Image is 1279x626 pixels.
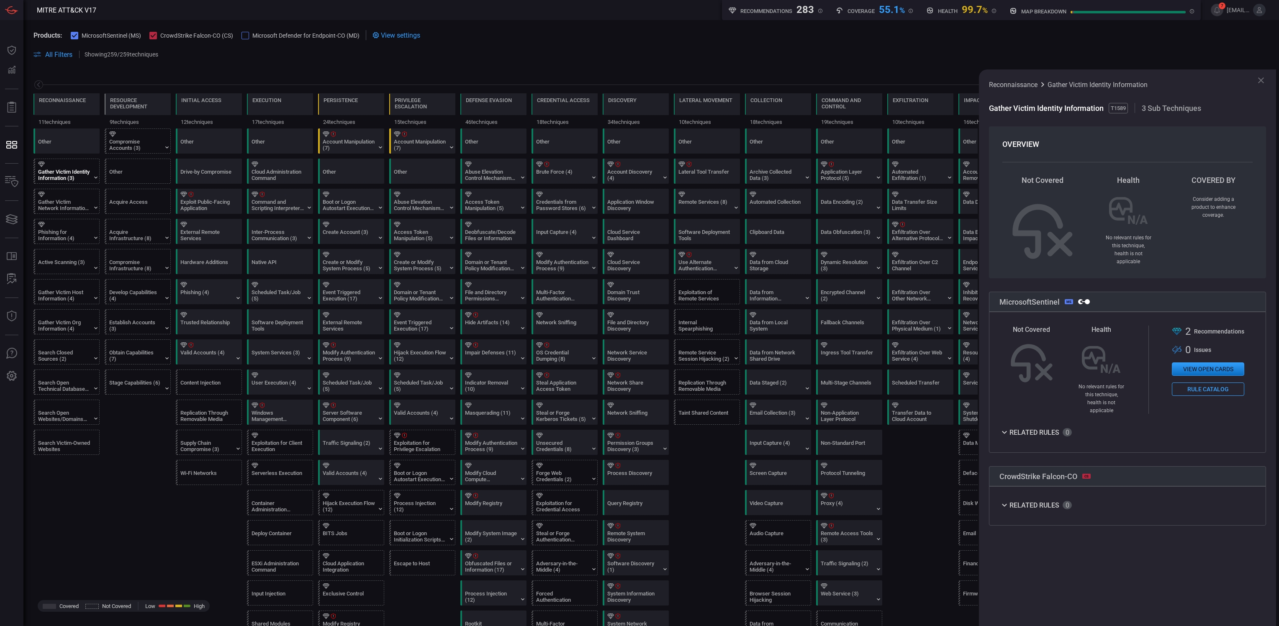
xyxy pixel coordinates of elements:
div: T1056: Input Capture (Not covered) [532,219,598,244]
div: Other [465,139,517,151]
div: T1074: Data Staged [745,369,811,395]
button: Preferences [2,366,22,386]
div: T1110: Brute Force [532,159,598,184]
span: MicrosoftSentinel (MS) [82,32,141,39]
div: T1570: Lateral Tool Transfer [674,159,740,184]
div: T1083: File and Directory Discovery [603,309,669,334]
div: T1095: Non-Application Layer Protocol [816,400,882,425]
div: T1598: Phishing for Information [33,219,100,244]
div: T1185: Browser Session Hijacking (Not covered) [745,580,811,605]
div: T1543: Create or Modify System Process [318,249,384,274]
div: T1205: Traffic Signaling (Not covered) [816,550,882,575]
div: T1187: Forced Authentication (Not covered) [532,580,598,605]
div: T1538: Cloud Service Dashboard [603,219,669,244]
div: T1675: ESXi Administration Command (Not covered) [247,550,313,575]
div: T1222: File and Directory Permissions Modification [460,279,526,304]
div: T1606: Forge Web Credentials [532,460,598,485]
span: All Filters [45,51,72,59]
div: T1574: Hijack Execution Flow [318,490,384,515]
div: TA0005: Defense Evasion [460,93,526,128]
button: Related Rules [999,500,1072,510]
div: T1048: Exfiltration Over Alternative Protocol [887,219,953,244]
div: Other [887,128,953,154]
div: Other [38,139,90,151]
span: Reconnaissance [989,81,1038,89]
div: T1200: Hardware Additions [176,249,242,274]
div: TA0006: Credential Access [532,93,598,128]
div: T1018: Remote System Discovery [603,520,669,545]
div: T1055: Process Injection (Not covered) [460,580,526,605]
span: Products: [33,31,62,39]
div: Other [607,139,660,151]
div: T1572: Protocol Tunneling [816,460,882,485]
h5: Recommendations [740,8,792,14]
div: T1213: Data from Information Repositories [745,279,811,304]
span: Gather Victim Identity Information [1048,81,1148,89]
div: T1132: Data Encoding [816,189,882,214]
div: T1134: Access Token Manipulation [389,219,455,244]
div: T1565: Data Manipulation [958,430,1025,455]
div: Other [816,128,882,154]
div: T1563: Remote Service Session Hijacking (Not covered) [674,339,740,364]
div: TA0008: Lateral Movement [674,93,740,128]
div: 10 techniques [887,115,953,128]
div: T1021: Remote Services [674,189,740,214]
div: T1195: Supply Chain Compromise (Not covered) [176,430,242,455]
div: T1495: Firmware Corruption (Not covered) [958,580,1025,605]
div: T1011: Exfiltration Over Other Network Medium [887,279,953,304]
button: Rule Catalog [2,246,22,267]
div: T1039: Data from Network Shared Drive [745,339,811,364]
div: Resource Development [110,97,165,110]
div: T1133: External Remote Services [176,219,242,244]
div: Discovery [608,97,637,103]
div: T1491: Defacement (Not covered) [958,460,1025,485]
div: T1087: Account Discovery [603,159,669,184]
div: T1080: Taint Shared Content (Not covered) [674,400,740,425]
div: T1134: Access Token Manipulation [460,189,526,214]
div: T1557: Adversary-in-the-Middle (Not covered) [745,550,811,575]
div: T1010: Application Window Discovery (Not covered) [603,189,669,214]
div: T1046: Network Service Discovery [603,339,669,364]
span: Gather Victim Identity Information [989,104,1105,113]
div: T1546: Event Triggered Execution [318,279,384,304]
div: Other [460,128,526,154]
div: T1030: Data Transfer Size Limits [887,189,953,214]
button: Rule Catalog [1172,382,1244,396]
div: Account Manipulation (7) [323,139,375,151]
span: View settings [381,31,420,39]
div: T1068: Exploitation for Privilege Escalation [389,430,455,455]
div: T1078: Valid Accounts [318,460,384,485]
div: Account Manipulation (7) [394,139,446,151]
div: 11 techniques [33,115,100,128]
div: T1526: Cloud Service Discovery [603,249,669,274]
div: T1047: Windows Management Instrumentation [247,400,313,425]
div: 18 techniques [532,115,598,128]
div: T1547: Boot or Logon Autostart Execution [318,189,384,214]
div: T1555: Credentials from Password Stores [532,189,598,214]
div: T1592: Gather Victim Host Information (Not covered) [33,279,100,304]
div: T1610: Deploy Container (Not covered) [247,520,313,545]
button: Microsoft Defender for Endpoint-CO (MD) [241,31,360,39]
div: T1133: External Remote Services [318,309,384,334]
div: T1070: Indicator Removal [460,369,526,395]
div: Other (Not covered) [105,159,171,184]
div: T1005: Data from Local System [745,309,811,334]
div: T1114: Email Collection [745,400,811,425]
div: T1098: Account Manipulation [389,128,455,154]
div: T1567: Exfiltration Over Web Service [887,339,953,364]
div: 15 techniques [389,115,455,128]
button: Ask Us A Question [2,344,22,364]
div: T1667: Email Bombing (Not covered) [958,520,1025,545]
div: T1484: Domain or Tenant Policy Modification [389,279,455,304]
div: Other [389,159,455,184]
div: T1537: Transfer Data to Cloud Account [887,400,953,425]
button: 7 [1211,4,1223,16]
div: 17 techniques [247,115,313,128]
div: T1568: Dynamic Resolution [816,249,882,274]
div: T1546: Event Triggered Execution [389,309,455,334]
div: 12 techniques [176,115,242,128]
div: T1499: Endpoint Denial of Service [958,249,1025,274]
div: TA0011: Command and Control [816,93,882,128]
div: 10 techniques [674,115,740,128]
